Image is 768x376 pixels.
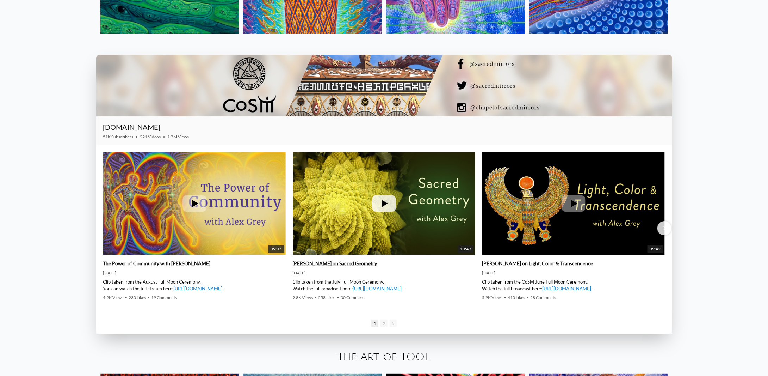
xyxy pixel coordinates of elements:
span: Go to next slide [390,320,397,327]
img: Alex Grey on Sacred Geometry [293,152,475,255]
img: Alex Grey on Light, Color & Transcendence [482,152,665,255]
span: 09:42 [648,245,663,253]
span: • [315,295,317,300]
a: The Power of Community with [PERSON_NAME] [103,260,211,267]
span: • [504,295,507,300]
div: [DATE] [103,270,286,276]
span: • [136,134,138,139]
span: Go to slide 2 [380,320,388,327]
span: 28 Comments [531,295,556,300]
iframe: Subscribe to CoSM.TV on YouTube [625,126,665,134]
div: Clip taken from the August Full Moon Ceremony. You can watch the full stream here: | [PERSON_NAME... [103,279,286,291]
a: [URL][DOMAIN_NAME] [543,286,592,291]
a: [PERSON_NAME] on Light, Color & Transcendence [482,260,593,267]
span: 51K Subscribers [103,134,134,139]
span: • [337,295,340,300]
a: The Power of Community with Alex Grey 09:07 [103,152,286,255]
a: The Art of TOOL [338,351,431,363]
a: Alex Grey on Light, Color & Transcendence 09:42 [482,152,665,255]
a: [URL][DOMAIN_NAME] [353,286,402,291]
div: [DATE] [482,270,665,276]
div: Clip taken from the July Full Moon Ceremony. Watch the full broadcast here: | [PERSON_NAME] | ► W... [293,279,475,291]
span: • [163,134,166,139]
img: The Power of Community with Alex Grey [103,152,286,255]
span: 5.9K Views [482,295,503,300]
span: 4.2K Views [103,295,124,300]
span: 1.7M Views [168,134,189,139]
span: • [527,295,529,300]
span: 410 Likes [508,295,525,300]
div: [DATE] [293,270,475,276]
a: [PERSON_NAME] on Sacred Geometry [293,260,377,267]
span: 10:49 [458,245,474,253]
a: [URL][DOMAIN_NAME] [174,286,223,291]
a: Alex Grey on Sacred Geometry 10:49 [293,152,475,255]
span: 221 Videos [140,134,161,139]
span: 558 Likes [318,295,336,300]
div: Clip taken from the CoSM June Full Moon Ceremony. Watch the full broadcast here: | [PERSON_NAME] ... [482,279,665,291]
span: Go to slide 1 [371,320,378,327]
span: • [125,295,128,300]
a: [DOMAIN_NAME] [103,123,161,131]
span: 30 Comments [341,295,367,300]
span: 09:07 [268,245,284,253]
span: 9.8K Views [293,295,313,300]
span: • [148,295,150,300]
span: 19 Comments [151,295,177,300]
div: Next slide [657,221,671,235]
span: 230 Likes [129,295,146,300]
